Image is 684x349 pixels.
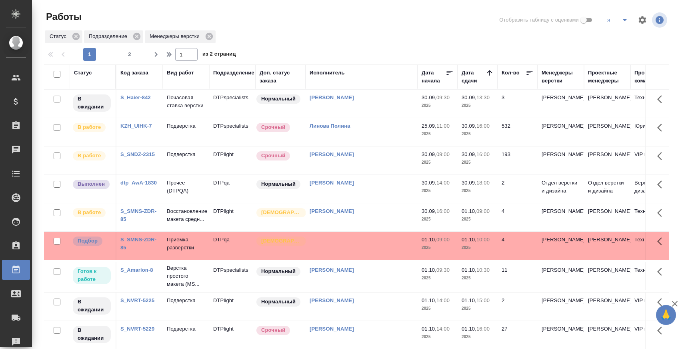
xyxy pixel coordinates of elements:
[261,326,285,334] p: Срочный
[72,150,112,161] div: Исполнитель выполняет работу
[542,207,580,215] p: [PERSON_NAME]
[652,232,672,251] button: Здесь прячутся важные кнопки
[462,187,494,195] p: 2025
[652,175,672,194] button: Здесь прячутся важные кнопки
[209,118,256,146] td: DTPspecialists
[436,326,450,332] p: 14:00
[260,69,302,85] div: Доп. статус заказа
[462,180,476,186] p: 30.09,
[630,232,677,260] td: Технический
[261,180,296,188] p: Нормальный
[630,175,677,203] td: Верстки и дизайна
[261,209,301,217] p: [DEMOGRAPHIC_DATA]
[422,123,436,129] p: 25.09,
[72,207,112,218] div: Исполнитель выполняет работу
[476,94,490,100] p: 13:30
[476,208,490,214] p: 09:00
[588,69,626,85] div: Проектные менеджеры
[78,123,101,131] p: В работе
[542,266,580,274] p: [PERSON_NAME]
[584,146,630,174] td: [PERSON_NAME]
[167,69,194,77] div: Вид работ
[123,50,136,58] span: 2
[74,69,92,77] div: Статус
[652,90,672,109] button: Здесь прячутся важные кнопки
[72,297,112,315] div: Исполнитель назначен, приступать к работе пока рано
[209,146,256,174] td: DTPlight
[310,208,354,214] a: [PERSON_NAME]
[209,90,256,118] td: DTPspecialists
[123,48,136,61] button: 2
[462,130,494,138] p: 2025
[78,326,106,342] p: В ожидании
[498,203,538,231] td: 4
[498,90,538,118] td: 3
[462,274,494,282] p: 2025
[78,95,106,111] p: В ожидании
[476,326,490,332] p: 16:00
[167,297,205,305] p: Подверстка
[542,150,580,158] p: [PERSON_NAME]
[310,123,350,129] a: Линова Полина
[498,146,538,174] td: 193
[310,69,345,77] div: Исполнитель
[78,267,106,283] p: Готов к работе
[120,297,154,303] a: S_NVRT-5225
[584,232,630,260] td: [PERSON_NAME]
[209,293,256,321] td: DTPlight
[422,215,454,223] p: 2025
[310,94,354,100] a: [PERSON_NAME]
[476,151,490,157] p: 16:00
[422,326,436,332] p: 01.10,
[78,180,105,188] p: Выполнен
[150,32,202,40] p: Менеджеры верстки
[462,305,494,313] p: 2025
[422,151,436,157] p: 30.09,
[78,209,101,217] p: В работе
[422,333,454,341] p: 2025
[422,69,446,85] div: Дата начала
[462,326,476,332] p: 01.10,
[542,297,580,305] p: [PERSON_NAME]
[652,12,669,28] span: Посмотреть информацию
[261,123,285,131] p: Срочный
[422,297,436,303] p: 01.10,
[44,10,82,23] span: Работы
[120,267,153,273] a: S_Amarion-8
[422,130,454,138] p: 2025
[476,180,490,186] p: 18:00
[422,237,436,243] p: 01.10,
[542,122,580,130] p: [PERSON_NAME]
[584,203,630,231] td: [PERSON_NAME]
[120,180,157,186] a: dtp_AwA-1830
[261,298,296,306] p: Нормальный
[72,94,112,112] div: Исполнитель назначен, приступать к работе пока рано
[584,175,630,203] td: Отдел верстки и дизайна
[45,30,82,43] div: Статус
[145,30,216,43] div: Менеджеры верстки
[310,180,354,186] a: [PERSON_NAME]
[630,90,677,118] td: Технический
[462,333,494,341] p: 2025
[476,123,490,129] p: 16:00
[584,90,630,118] td: [PERSON_NAME]
[652,262,672,281] button: Здесь прячутся важные кнопки
[261,267,296,275] p: Нормальный
[310,151,354,157] a: [PERSON_NAME]
[542,179,580,195] p: Отдел верстки и дизайна
[167,179,205,195] p: Прочее (DTPQA)
[498,118,538,146] td: 532
[436,208,450,214] p: 16:00
[584,118,630,146] td: [PERSON_NAME]
[630,293,677,321] td: VIP клиенты
[167,150,205,158] p: Подверстка
[652,293,672,312] button: Здесь прячутся важные кнопки
[462,151,476,157] p: 30.09,
[422,274,454,282] p: 2025
[261,95,296,103] p: Нормальный
[167,122,205,130] p: Подверстка
[584,321,630,349] td: [PERSON_NAME]
[89,32,130,40] p: Подразделение
[78,237,98,245] p: Подбор
[422,94,436,100] p: 30.09,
